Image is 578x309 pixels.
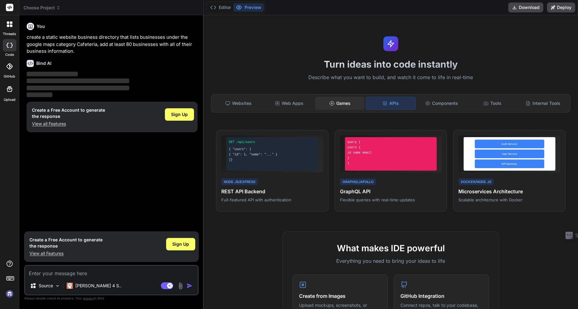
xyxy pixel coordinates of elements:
[233,3,264,12] button: Preview
[293,242,489,255] h2: What makes IDE powerful
[214,97,263,110] div: Websites
[458,197,560,203] p: Scalable architecture with Docker
[29,250,103,257] p: View all Features
[27,34,197,55] p: create a static website business directory that lists businesses under the google maps category C...
[27,86,129,90] span: ‌
[475,150,544,158] div: User Service
[171,111,188,118] span: Sign Up
[340,178,376,186] div: GraphQL/Apollo
[458,178,494,186] div: Docker/Node.js
[347,150,434,155] div: id name email
[299,292,381,300] h4: Create from Images
[518,97,568,110] div: Internal Tools
[221,178,258,186] div: Node.js/Express
[366,97,416,110] div: APIs
[347,155,434,160] div: }
[229,140,315,144] div: GET /api/users
[67,283,73,289] img: Claude 4 Sonnet
[24,5,60,11] span: Choose Project
[36,60,51,66] h6: Bind AI
[347,145,434,150] div: users {
[32,121,105,127] p: View all Features
[4,97,15,102] label: Upload
[347,140,434,144] div: query {
[55,283,60,289] img: Pick Models
[400,292,483,300] h4: GitHub Integration
[229,147,315,151] div: { "users": [
[29,237,103,249] h1: Create a Free Account to generate the response
[417,97,466,110] div: Components
[207,74,574,82] p: Describe what you want to build, and watch it come to life in real-time
[32,107,105,119] h1: Create a Free Account to generate the response
[229,157,315,162] div: ]}
[3,31,16,37] label: threads
[24,295,199,301] p: Always double-check its answers. Your in Bind
[207,59,574,70] h1: Turn ideas into code instantly
[475,159,544,168] div: API Gateway
[5,52,14,57] label: code
[172,241,189,247] span: Sign Up
[229,152,315,157] div: { "id": 1, "name": "..." }
[475,140,544,148] div: Auth Service
[27,92,52,97] span: ‌
[547,2,575,12] button: Deploy
[27,78,129,83] span: ‌
[340,197,442,203] p: Flexible queries with real-time updates
[347,161,434,165] div: }
[4,289,15,299] img: signin
[208,3,233,12] button: Editor
[177,282,184,289] img: attachment
[340,188,442,195] h4: GraphQL API
[187,283,193,289] img: icon
[264,97,314,110] div: Web Apps
[508,2,543,12] button: Download
[83,296,94,300] span: privacy
[37,23,45,29] h6: You
[221,197,323,203] p: Full-featured API with authentication
[27,72,78,76] span: ‌
[315,97,364,110] div: Games
[4,74,15,79] label: GitHub
[458,188,560,195] h4: Microservices Architecture
[468,97,517,110] div: Tools
[39,283,53,289] p: Source
[293,257,489,265] p: Everything you need to bring your ideas to life
[221,188,323,195] h4: REST API Backend
[75,283,121,289] p: [PERSON_NAME] 4 S..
